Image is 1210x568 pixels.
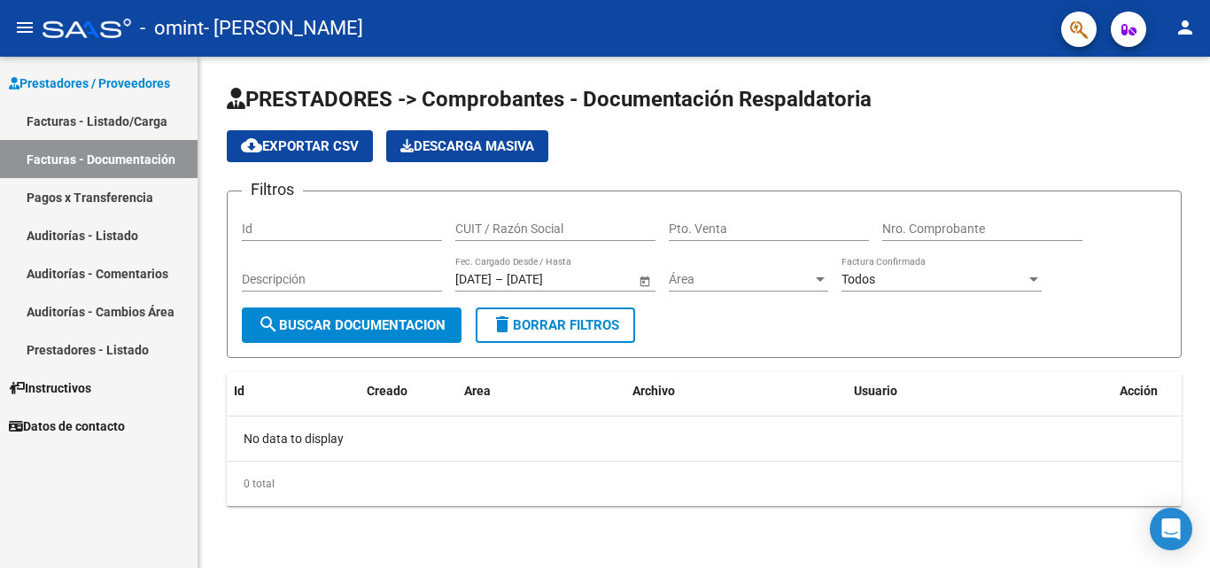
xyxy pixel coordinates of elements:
[227,87,872,112] span: PRESTADORES -> Comprobantes - Documentación Respaldatoria
[507,272,593,287] input: End date
[360,372,457,410] datatable-header-cell: Creado
[234,384,244,398] span: Id
[367,384,407,398] span: Creado
[258,317,446,333] span: Buscar Documentacion
[1113,372,1201,410] datatable-header-cell: Acción
[9,74,170,93] span: Prestadores / Proveedores
[464,384,491,398] span: Area
[14,17,35,38] mat-icon: menu
[9,416,125,436] span: Datos de contacto
[386,130,548,162] app-download-masive: Descarga masiva de comprobantes (adjuntos)
[495,272,503,287] span: –
[492,317,619,333] span: Borrar Filtros
[1120,384,1158,398] span: Acción
[1175,17,1196,38] mat-icon: person
[625,372,847,410] datatable-header-cell: Archivo
[457,372,625,410] datatable-header-cell: Area
[242,307,462,343] button: Buscar Documentacion
[241,135,262,156] mat-icon: cloud_download
[492,314,513,335] mat-icon: delete
[1150,508,1192,550] div: Open Intercom Messenger
[400,138,534,154] span: Descarga Masiva
[635,271,654,290] button: Open calendar
[227,462,1182,506] div: 0 total
[204,9,363,48] span: - [PERSON_NAME]
[9,378,91,398] span: Instructivos
[842,272,875,286] span: Todos
[476,307,635,343] button: Borrar Filtros
[242,177,303,202] h3: Filtros
[854,384,897,398] span: Usuario
[258,314,279,335] mat-icon: search
[632,384,675,398] span: Archivo
[227,416,1182,461] div: No data to display
[140,9,204,48] span: - omint
[386,130,548,162] button: Descarga Masiva
[847,372,1113,410] datatable-header-cell: Usuario
[227,130,373,162] button: Exportar CSV
[455,272,492,287] input: Start date
[241,138,359,154] span: Exportar CSV
[227,372,298,410] datatable-header-cell: Id
[669,272,812,287] span: Área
